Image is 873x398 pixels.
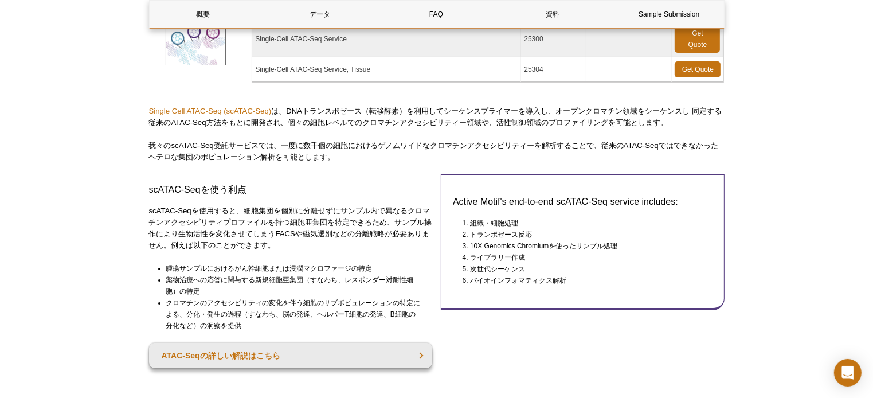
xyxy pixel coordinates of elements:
[166,297,422,331] li: クロマチンのアクセシビリティの変化を伴う細胞のサブポピュレーションの特定による、分化・発生の過程（すなわち、脳の発達、ヘルパーT細胞の発達、B細胞の分化など）の洞察を提供
[149,205,433,251] p: scATAC-Seqを使用すると、細胞集団を個別に分離せずにサンプル内で異なるクロマチンアクセシビリティプロファイルを持つ細胞亜集団を特定できるため、サンプル操作により生物活性を変化させてしまう...
[382,1,490,28] a: FAQ
[470,263,702,275] li: 次世代シーケンス
[615,1,723,28] a: Sample Submission
[470,229,702,240] li: トランポゼース反応
[470,275,702,286] li: バイオインフォマティクス解析
[675,25,720,53] a: Get Quote
[166,5,226,65] img: Single Cell ATAC-Seq (scATAC) Service
[499,1,606,28] a: 資料
[252,21,521,57] td: Single-Cell ATAC-Seq Service
[149,107,272,115] a: Single Cell ATAC-Seq (scATAC-Seq)
[166,274,422,297] li: 薬物治療への応答に関与する新規細胞亜集団（すなわち、レスポンダー対耐性細胞）の特定
[149,106,725,128] p: は、DNAトランスポゼース（転移酵素）を利用してシーケンスプライマーを導入し、オープンクロマチン領域をシーケンスし 同定する従来のATAC-Seq方法をもとに開発され、個々の細胞レベルでのクロマ...
[521,57,586,82] td: 25304
[470,252,702,263] li: ライブラリー作成
[252,57,521,82] td: Single-Cell ATAC-Seq Service, Tissue
[675,61,721,77] a: Get Quote
[150,1,257,28] a: 概要
[266,1,374,28] a: データ
[149,140,725,163] p: 我々のscATAC-Seq受託サービスでは、一度に数千個の細胞におけるゲノムワイドなクロマチンアクセシビリティーを解析することで、従来のATAC-Seqではできなかったヘテロな集団のポピュレーシ...
[149,343,433,368] a: ATAC-Seqの詳しい解説はこちら
[453,195,713,209] h3: Active Motif's end-to-end scATAC-Seq service includes:
[521,21,586,57] td: 25300
[470,240,702,252] li: 10X Genomics Chromiumを使ったサンプル処理
[834,359,862,387] div: Open Intercom Messenger
[149,183,433,197] h3: scATAC-Seqを使う利点
[470,217,702,229] li: 組織・細胞処理
[166,263,422,274] li: 腫瘍サンプルにおけるがん幹細胞または浸潤マクロファージの特定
